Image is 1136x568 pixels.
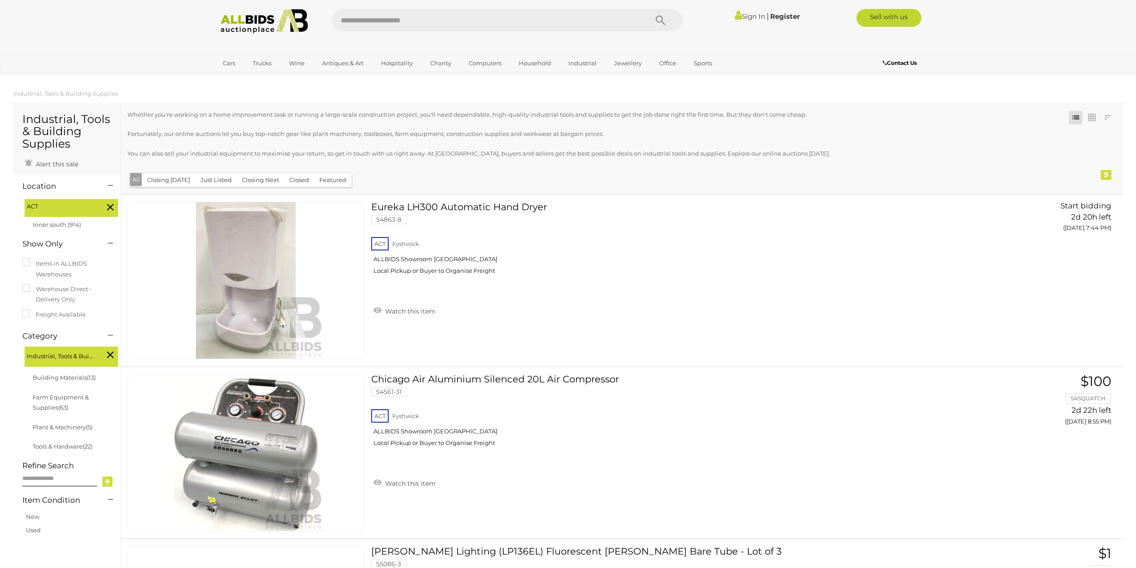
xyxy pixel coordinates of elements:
img: 54863-8a.JPG [168,202,324,359]
label: Freight Available [22,309,86,320]
a: Tools & Hardware(22) [33,443,93,450]
a: Watch this item [371,304,438,317]
span: Alert this sale [34,160,78,168]
img: 54561-31a.jpg [168,374,324,531]
button: Search [638,9,683,31]
a: Sell with us [856,9,921,27]
a: $100 SASQUATCH 2d 22h left ([DATE] 8:55 PM) [962,374,1114,430]
button: Closed [284,173,314,187]
span: ACT [27,201,94,212]
a: Computers [463,56,507,71]
a: Trucks [247,56,277,71]
button: Just Listed [195,173,237,187]
h4: Location [22,182,94,191]
a: Household [513,56,557,71]
a: Plant & Machinery(5) [33,424,93,431]
span: $1 [1098,545,1111,562]
div: 9 [1101,170,1111,180]
label: Warehouse Direct - Delivery Only [22,284,111,305]
a: Used [26,526,41,534]
a: Register [770,12,800,21]
span: (63) [58,404,68,411]
a: Industrial [563,56,602,71]
span: Watch this item [383,479,436,487]
span: Watch this item [383,307,436,315]
a: Sports [688,56,718,71]
span: $100 [1081,373,1111,390]
span: Industrial, Tools & Building Supplies [27,349,94,361]
a: Industrial, Tools & Building Supplies [13,90,118,97]
a: Charity [424,56,457,71]
a: Start bidding 2d 20h left ([DATE] 7:44 PM) [962,202,1114,237]
button: Featured [314,173,352,187]
a: Chicago Air Aluminium Silenced 20L Air Compressor 54561-31 ACT Fyshwick ALLBIDS Showroom [GEOGRAP... [378,374,949,454]
button: Closing [DATE] [142,173,195,187]
a: Sign In [735,12,765,21]
a: Jewellery [608,56,648,71]
b: Contact Us [883,59,917,66]
a: Alert this sale [22,157,81,170]
a: Office [653,56,682,71]
label: Items in ALLBIDS Warehouses [22,259,111,280]
p: Whether you're working on a home improvement task or running a large-scale construction project, ... [127,110,1027,120]
a: Contact Us [883,58,919,68]
a: Watch this item [371,476,438,489]
a: Antiques & Art [316,56,369,71]
a: Building Materials(13) [33,374,96,381]
span: | [767,11,769,21]
button: Closing Next [237,173,284,187]
span: (13) [87,374,96,381]
a: New [26,513,39,520]
a: Cars [217,56,241,71]
a: Inner south (914) [33,221,81,228]
a: Eureka LH300 Automatic Hand Dryer 54863-8 ACT Fyshwick ALLBIDS Showroom [GEOGRAPHIC_DATA] Local P... [378,202,949,281]
h4: Refine Search [22,462,118,470]
a: Farm Equipment & Supplies(63) [33,394,89,411]
h1: Industrial, Tools & Building Supplies [22,113,111,150]
h4: Show Only [22,240,94,248]
a: Hospitality [375,56,419,71]
h4: Item Condition [22,496,94,504]
h4: Category [22,332,94,340]
span: (22) [83,443,93,450]
p: You can also sell your industrial equipment to maximise your return, so get in touch with us righ... [127,148,1027,159]
p: Fortunately, our online auctions let you buy top-notch gear like plant machinery, toolboxes, farm... [127,129,1027,139]
a: Wine [283,56,310,71]
span: Start bidding [1060,201,1111,210]
button: All [130,173,142,186]
a: [GEOGRAPHIC_DATA] [217,71,292,85]
img: Allbids.com.au [216,9,313,34]
span: (5) [86,424,93,431]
